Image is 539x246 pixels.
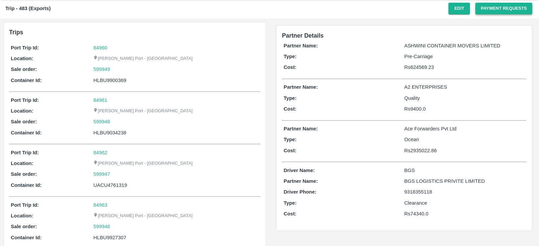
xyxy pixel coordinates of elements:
[11,45,39,50] b: Port Trip Id:
[284,126,318,131] b: Partner Name:
[93,160,192,167] p: [PERSON_NAME] Port - [GEOGRAPHIC_DATA]
[11,56,33,61] b: Location:
[404,177,525,185] p: BGS LOGISTICS PRIVITE LIMITED
[11,182,42,188] b: Container Id:
[404,147,525,154] p: Rs 2935022.86
[11,202,39,208] b: Port Trip Id:
[93,213,192,219] p: [PERSON_NAME] Port - [GEOGRAPHIC_DATA]
[11,235,42,240] b: Container Id:
[404,136,525,143] p: Ocean
[284,168,315,173] b: Driver Name:
[284,189,316,195] b: Driver Phone:
[404,94,525,102] p: Quality
[93,234,259,241] div: HLBU9927307
[11,224,37,229] b: Sale order:
[93,108,192,114] p: [PERSON_NAME] Port - [GEOGRAPHIC_DATA]
[93,77,259,84] div: HLBU9900369
[284,43,318,48] b: Partner Name:
[93,129,259,136] div: HLBU9034238
[11,171,37,177] b: Sale order:
[93,55,192,62] p: [PERSON_NAME] Port - [GEOGRAPHIC_DATA]
[404,42,525,49] p: ASHWINI CONTAINER MOVERS LIMITED
[404,210,525,217] p: Rs 74340.0
[11,67,37,72] b: Sale order:
[93,150,107,155] a: 84962
[284,178,318,184] b: Partner Name:
[284,106,296,112] b: Cost:
[404,64,525,71] p: Rs 624569.23
[284,148,296,153] b: Cost:
[11,97,39,103] b: Port Trip Id:
[404,105,525,113] p: Rs 9400.0
[9,29,23,36] b: Trips
[404,53,525,60] p: Pre-Carriage
[11,119,37,124] b: Sale order:
[11,213,33,218] b: Location:
[404,83,525,91] p: A2 ENTERPRISES
[404,188,525,196] p: 9318355118
[93,202,107,208] a: 84963
[11,78,42,83] b: Container Id:
[284,65,296,70] b: Cost:
[93,45,107,50] a: 84960
[404,199,525,207] p: Clearance
[5,6,51,11] b: Trip - 483 (Exports)
[284,84,318,90] b: Partner Name:
[284,211,296,216] b: Cost:
[448,3,470,14] button: Edit
[404,167,525,174] p: BGS
[93,97,107,103] a: 84961
[404,125,525,132] p: Ace Forwarders Pvt Ltd
[282,32,324,39] span: Partner Details
[93,170,110,178] a: 599947
[93,223,110,230] a: 599946
[11,108,33,114] b: Location:
[93,181,259,189] div: UACU4761319
[93,66,110,73] a: 599949
[11,161,33,166] b: Location:
[93,118,110,125] a: 599948
[284,95,297,101] b: Type:
[11,150,39,155] b: Port Trip Id:
[284,137,297,142] b: Type:
[11,130,42,135] b: Container Id:
[475,3,532,14] button: Payment Requests
[284,200,297,206] b: Type:
[284,54,297,59] b: Type:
